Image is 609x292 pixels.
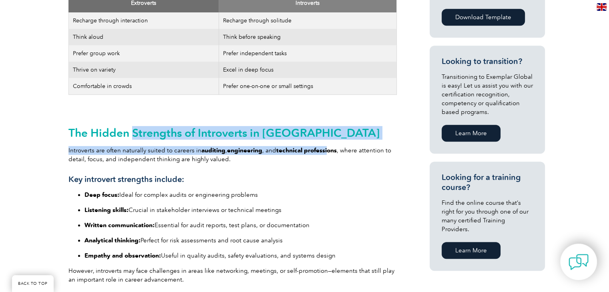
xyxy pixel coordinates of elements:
[219,62,396,78] td: Excel in deep focus
[84,206,397,214] p: Crucial in stakeholder interviews or technical meetings
[84,190,397,199] p: Ideal for complex audits or engineering problems
[219,29,396,45] td: Think before speaking
[84,252,161,259] strong: Empathy and observation:
[219,45,396,62] td: Prefer independent tasks
[442,56,533,66] h3: Looking to transition?
[68,146,397,164] p: Introverts are often naturally suited to careers in , , and , where attention to detail, focus, a...
[68,126,397,139] h2: The Hidden Strengths of Introverts in [GEOGRAPHIC_DATA]
[68,266,397,284] p: However, introverts may face challenges in areas like networking, meetings, or self-promotion—ele...
[276,147,337,154] strong: technical professions
[84,191,119,198] strong: Deep focus:
[442,72,533,116] p: Transitioning to Exemplar Global is easy! Let us assist you with our certification recognition, c...
[227,147,262,154] strong: engineering
[68,78,219,95] td: Comfortable in crowds
[68,29,219,45] td: Think aloud
[442,9,525,26] a: Download Template
[12,275,54,292] a: BACK TO TOP
[442,242,500,259] a: Learn More
[68,174,397,184] h3: Key introvert strengths include:
[569,252,589,272] img: contact-chat.png
[219,12,396,29] td: Recharge through solitude
[442,198,533,234] p: Find the online course that’s right for you through one of our many certified Training Providers.
[68,62,219,78] td: Thrive on variety
[84,206,129,214] strong: Listening skills:
[84,236,397,245] p: Perfect for risk assessments and root cause analysis
[84,221,397,230] p: Essential for audit reports, test plans, or documentation
[68,45,219,62] td: Prefer group work
[442,125,500,142] a: Learn More
[597,3,607,11] img: en
[219,78,396,95] td: Prefer one-on-one or small settings
[84,237,141,244] strong: Analytical thinking:
[68,12,219,29] td: Recharge through interaction
[201,147,225,154] strong: auditing
[84,251,397,260] p: Useful in quality audits, safety evaluations, and systems design
[442,172,533,192] h3: Looking for a training course?
[84,222,155,229] strong: Written communication:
